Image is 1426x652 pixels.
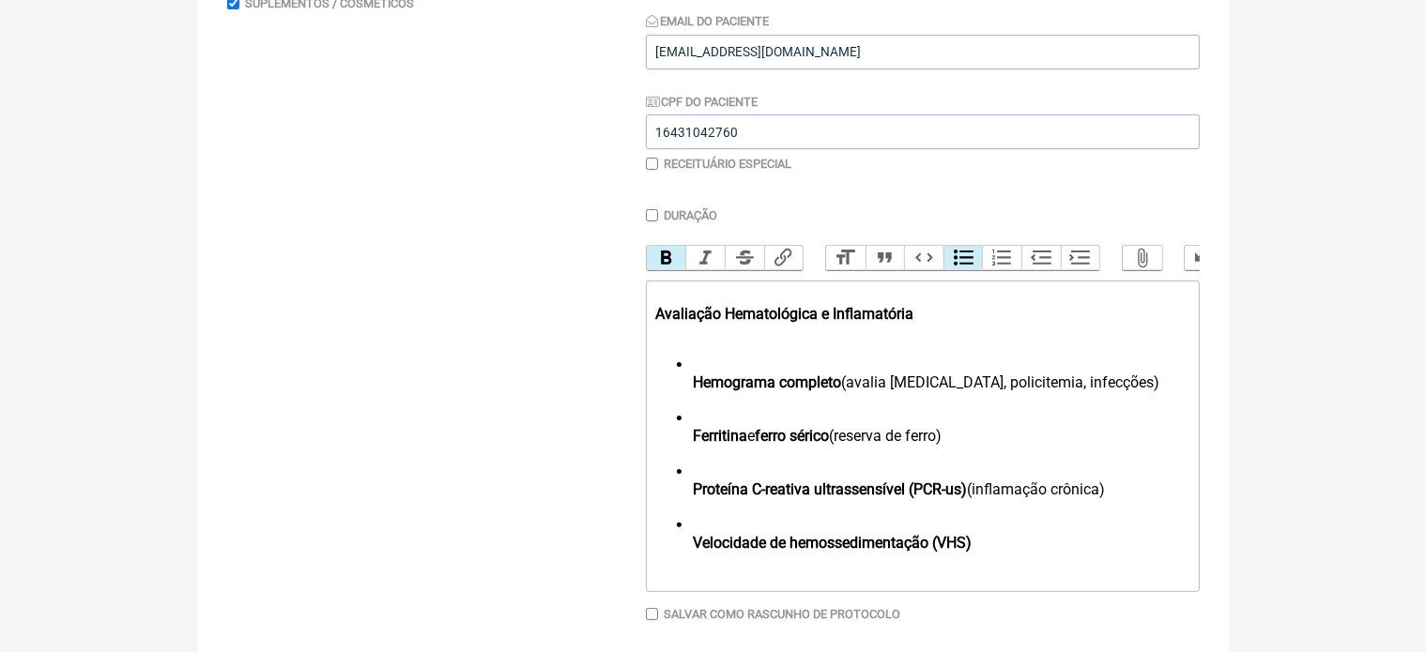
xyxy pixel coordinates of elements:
[693,409,1188,462] li: e (reserva de ferro)
[725,246,764,270] button: Strikethrough
[664,208,717,222] label: Duração
[655,305,913,323] strong: Avaliação Hematológica e Inflamatória
[693,427,747,445] strong: Ferritina
[693,356,1188,409] li: (avalia [MEDICAL_DATA], policitemia, infecções)
[764,246,804,270] button: Link
[693,462,1188,516] li: (inflamação crônica)
[1185,246,1224,270] button: Undo
[647,246,686,270] button: Bold
[693,534,972,552] strong: Velocidade de hemossedimentação (VHS)
[943,246,983,270] button: Bullets
[664,157,791,171] label: Receituário Especial
[664,607,900,621] label: Salvar como rascunho de Protocolo
[1123,246,1162,270] button: Attach Files
[755,427,829,445] strong: ferro sérico
[693,480,967,498] strong: Proteína C-reativa ultrassensível (PCR-us)
[685,246,725,270] button: Italic
[693,373,841,391] strong: Hemograma completo
[646,95,759,109] label: CPF do Paciente
[826,246,866,270] button: Heading
[866,246,905,270] button: Quote
[982,246,1021,270] button: Numbers
[1021,246,1061,270] button: Decrease Level
[1061,246,1100,270] button: Increase Level
[904,246,943,270] button: Code
[646,14,770,28] label: Email do Paciente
